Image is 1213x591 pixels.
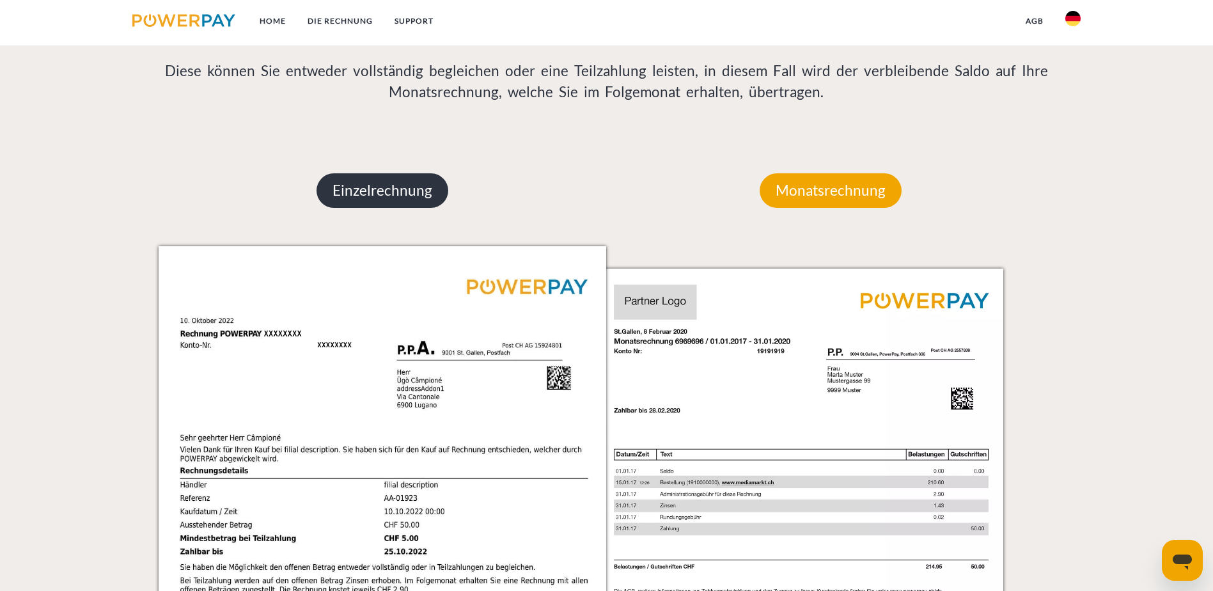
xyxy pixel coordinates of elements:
p: Monatsrechnung [760,173,902,208]
a: Home [249,10,297,33]
a: agb [1015,10,1054,33]
p: Einzelrechnung [317,173,448,208]
p: Diese können Sie entweder vollständig begleichen oder eine Teilzahlung leisten, in diesem Fall wi... [159,60,1055,104]
a: DIE RECHNUNG [297,10,384,33]
img: logo-powerpay.svg [132,14,235,27]
a: SUPPORT [384,10,444,33]
img: de [1065,11,1081,26]
iframe: Schaltfläche zum Öffnen des Messaging-Fensters [1162,540,1203,581]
